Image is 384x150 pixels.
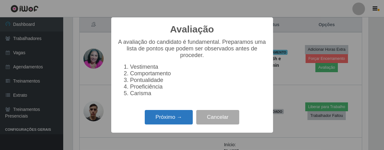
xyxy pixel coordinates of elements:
li: Vestimenta [130,64,267,70]
li: Carisma [130,90,267,97]
li: Pontualidade [130,77,267,84]
h2: Avaliação [170,24,214,35]
button: Próximo → [145,110,193,125]
li: Proeficiência [130,84,267,90]
p: A avaliação do candidato é fundamental. Preparamos uma lista de pontos que podem ser observados a... [118,39,267,59]
li: Comportamento [130,70,267,77]
button: Cancelar [196,110,239,125]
